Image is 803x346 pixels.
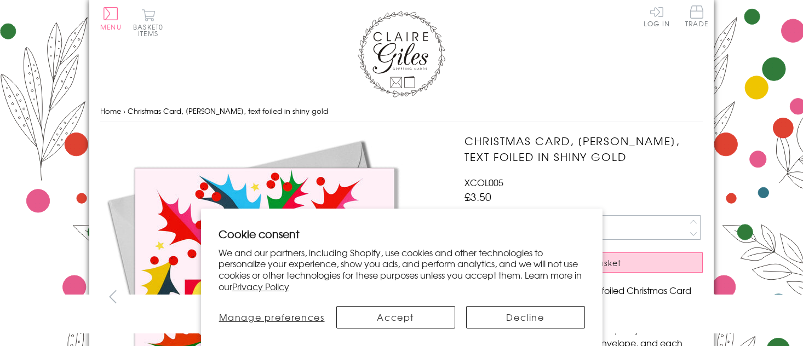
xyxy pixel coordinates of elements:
span: Menu [100,22,122,32]
h2: Cookie consent [219,226,585,241]
span: £3.50 [464,189,491,204]
button: Basket0 items [133,9,163,37]
p: We and our partners, including Shopify, use cookies and other technologies to personalize your ex... [219,247,585,292]
span: XCOL005 [464,176,503,189]
button: Menu [100,7,122,30]
button: Accept [336,306,455,328]
span: Trade [685,5,708,27]
nav: breadcrumbs [100,100,703,123]
a: Privacy Policy [232,280,289,293]
h1: Christmas Card, [PERSON_NAME], text foiled in shiny gold [464,133,703,165]
span: Christmas Card, [PERSON_NAME], text foiled in shiny gold [128,106,328,116]
a: Log In [644,5,670,27]
span: › [123,106,125,116]
a: Trade [685,5,708,29]
a: Home [100,106,121,116]
span: Manage preferences [219,310,325,324]
button: prev [100,284,125,309]
button: Decline [466,306,585,328]
span: 0 items [138,22,163,38]
img: Claire Giles Greetings Cards [358,11,445,97]
button: Manage preferences [218,306,325,328]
